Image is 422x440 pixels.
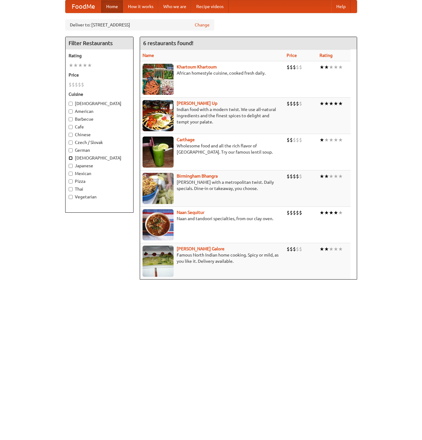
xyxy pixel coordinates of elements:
li: $ [287,64,290,71]
label: Japanese [69,163,130,169]
li: ★ [324,137,329,143]
li: ★ [324,64,329,71]
p: Indian food with a modern twist. We use all-natural ingredients and the finest spices to delight ... [143,106,282,125]
label: American [69,108,130,114]
li: ★ [338,100,343,107]
h5: Rating [69,53,130,59]
li: $ [287,173,290,180]
ng-pluralize: 6 restaurants found! [143,40,193,46]
li: $ [293,100,296,107]
li: ★ [334,100,338,107]
li: ★ [324,100,329,107]
h5: Cuisine [69,91,130,97]
li: $ [287,137,290,143]
li: ★ [87,62,92,69]
p: African homestyle cuisine, cooked fresh daily. [143,70,282,76]
li: $ [293,209,296,216]
a: Home [101,0,123,13]
label: Cafe [69,124,130,130]
li: $ [296,209,299,216]
a: How it works [123,0,158,13]
label: Czech / Slovak [69,139,130,146]
li: ★ [324,246,329,252]
li: ★ [320,137,324,143]
li: $ [290,173,293,180]
li: $ [290,246,293,252]
li: $ [81,81,84,88]
input: Japanese [69,164,73,168]
input: Mexican [69,172,73,176]
li: $ [287,246,290,252]
li: ★ [83,62,87,69]
a: Help [331,0,351,13]
li: ★ [338,209,343,216]
li: ★ [338,246,343,252]
li: $ [290,137,293,143]
li: ★ [334,209,338,216]
input: Barbecue [69,117,73,121]
li: $ [290,100,293,107]
input: Chinese [69,133,73,137]
a: Name [143,53,154,58]
a: Khartoum Khartoum [177,64,217,69]
li: $ [293,173,296,180]
h4: Filter Restaurants [66,37,133,49]
input: American [69,109,73,113]
img: naansequitur.jpg [143,209,174,240]
li: ★ [324,173,329,180]
h5: Price [69,72,130,78]
li: ★ [334,246,338,252]
input: Vegetarian [69,195,73,199]
li: $ [293,246,296,252]
li: $ [296,137,299,143]
li: $ [299,209,302,216]
li: ★ [338,173,343,180]
li: $ [299,137,302,143]
li: ★ [320,209,324,216]
li: $ [299,173,302,180]
img: curryup.jpg [143,100,174,131]
img: bhangra.jpg [143,173,174,204]
label: Barbecue [69,116,130,122]
a: [PERSON_NAME] Up [177,101,217,106]
li: ★ [334,137,338,143]
li: ★ [69,62,73,69]
li: ★ [329,209,334,216]
li: $ [293,64,296,71]
li: ★ [324,209,329,216]
img: khartoum.jpg [143,64,174,95]
li: $ [299,246,302,252]
li: $ [296,173,299,180]
li: ★ [73,62,78,69]
label: Pizza [69,178,130,184]
a: [PERSON_NAME] Galore [177,246,225,251]
p: Wholesome food and all the rich flavor of [GEOGRAPHIC_DATA]. Try our famous lentil soup. [143,143,282,155]
li: $ [296,64,299,71]
li: $ [290,209,293,216]
a: Naan Sequitur [177,210,204,215]
li: ★ [329,64,334,71]
input: Cafe [69,125,73,129]
p: [PERSON_NAME] with a metropolitan twist. Daily specials. Dine-in or takeaway, you choose. [143,179,282,192]
p: Naan and tandoori specialties, from our clay oven. [143,215,282,222]
a: Who we are [158,0,191,13]
li: ★ [329,100,334,107]
li: ★ [320,246,324,252]
input: Pizza [69,179,73,183]
input: Czech / Slovak [69,141,73,145]
a: Carthage [177,137,195,142]
img: currygalore.jpg [143,246,174,277]
li: ★ [320,100,324,107]
div: Deliver to: [STREET_ADDRESS] [65,19,214,30]
li: ★ [78,62,83,69]
li: $ [78,81,81,88]
li: ★ [329,173,334,180]
li: ★ [338,64,343,71]
li: ★ [338,137,343,143]
p: Famous North Indian home cooking. Spicy or mild, as you like it. Delivery available. [143,252,282,264]
a: Rating [320,53,333,58]
label: German [69,147,130,153]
